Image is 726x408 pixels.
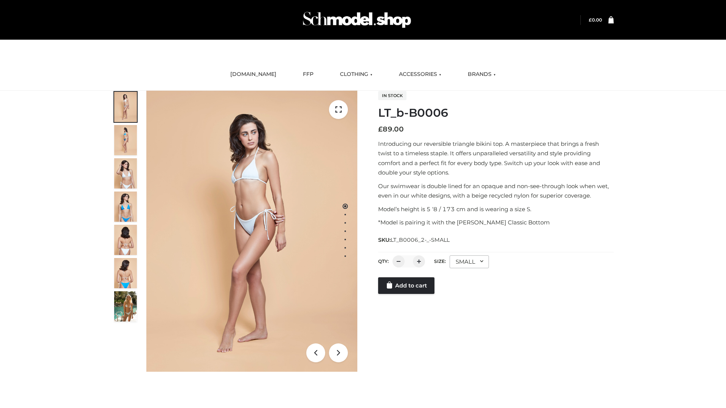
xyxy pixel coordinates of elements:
label: Size: [434,258,446,264]
p: Model’s height is 5 ‘8 / 173 cm and is wearing a size S. [378,204,614,214]
span: £ [378,125,383,133]
img: ArielClassicBikiniTop_CloudNine_AzureSky_OW114ECO_2-scaled.jpg [114,125,137,155]
bdi: 0.00 [589,17,602,23]
a: Add to cart [378,277,434,294]
span: SKU: [378,235,450,244]
img: ArielClassicBikiniTop_CloudNine_AzureSky_OW114ECO_1-scaled.jpg [114,92,137,122]
a: ACCESSORIES [393,66,447,83]
label: QTY: [378,258,389,264]
p: *Model is pairing it with the [PERSON_NAME] Classic Bottom [378,218,614,227]
a: FFP [297,66,319,83]
span: £ [589,17,592,23]
img: ArielClassicBikiniTop_CloudNine_AzureSky_OW114ECO_1 [146,91,357,372]
img: ArielClassicBikiniTop_CloudNine_AzureSky_OW114ECO_7-scaled.jpg [114,225,137,255]
a: BRANDS [462,66,501,83]
span: In stock [378,91,406,100]
a: CLOTHING [334,66,378,83]
h1: LT_b-B0006 [378,106,614,120]
span: LT_B0006_2-_-SMALL [391,236,450,243]
div: SMALL [450,255,489,268]
p: Introducing our reversible triangle bikini top. A masterpiece that brings a fresh twist to a time... [378,139,614,178]
p: Our swimwear is double lined for an opaque and non-see-through look when wet, even in our white d... [378,181,614,201]
img: Arieltop_CloudNine_AzureSky2.jpg [114,291,137,321]
img: Schmodel Admin 964 [300,5,414,35]
bdi: 89.00 [378,125,404,133]
a: [DOMAIN_NAME] [225,66,282,83]
img: ArielClassicBikiniTop_CloudNine_AzureSky_OW114ECO_3-scaled.jpg [114,158,137,189]
img: ArielClassicBikiniTop_CloudNine_AzureSky_OW114ECO_8-scaled.jpg [114,258,137,288]
img: ArielClassicBikiniTop_CloudNine_AzureSky_OW114ECO_4-scaled.jpg [114,192,137,222]
a: £0.00 [589,17,602,23]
